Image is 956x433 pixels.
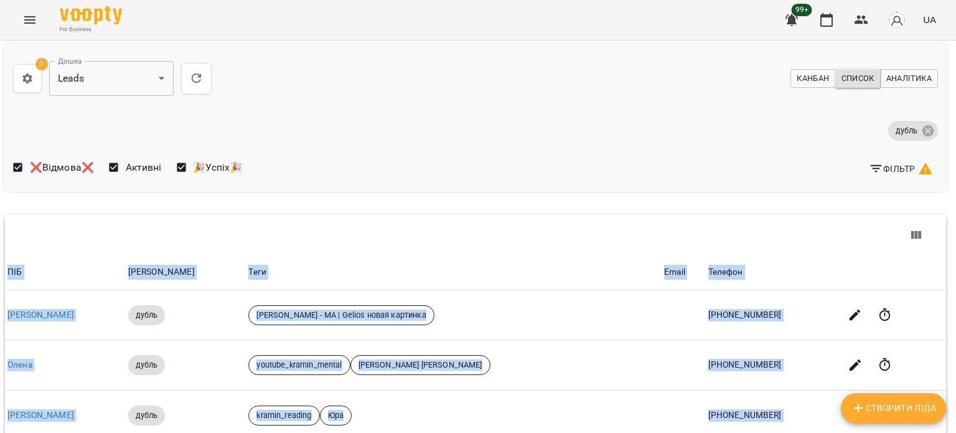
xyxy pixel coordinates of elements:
span: Аналітика [886,72,932,85]
img: avatar_s.png [888,11,906,29]
div: дубль [888,121,938,141]
img: Voopty Logo [60,6,122,24]
span: youtube_kramin_mental [249,359,349,371]
a: [PERSON_NAME] [7,410,74,420]
button: Канбан [790,69,835,88]
span: дубль [888,125,925,136]
span: дубль [128,410,166,421]
span: [PERSON_NAME] - МА | Gelios новая картинка [249,310,433,321]
div: Leads [49,61,174,96]
button: Аналітика [880,69,938,88]
span: 99+ [792,4,812,16]
td: [PHONE_NUMBER] [706,340,838,391]
span: For Business [60,26,122,34]
div: дубль [128,355,166,375]
td: [PHONE_NUMBER] [706,290,838,340]
span: UA [923,13,936,26]
span: Список [841,72,874,85]
div: дубль [128,406,166,426]
a: Олена [7,359,32,369]
span: Активні [126,160,162,175]
button: Створити Ліда [841,393,946,423]
span: 🎉Успіх🎉 [193,160,242,175]
div: ПІБ [7,265,123,280]
span: Канбан [797,72,829,85]
div: Email [664,265,703,280]
span: kramin_reading [249,410,319,421]
button: View Columns [901,221,931,250]
span: дубль [128,310,166,321]
span: ❌Відмова❌ [30,160,94,175]
span: 1 [35,58,48,70]
div: Теги [248,265,659,280]
span: Юра [321,410,351,421]
div: Телефон [708,265,836,280]
div: [PERSON_NAME] [128,265,244,280]
span: дубль [128,359,166,371]
button: Список [835,69,881,88]
div: Table Toolbar [5,215,946,255]
button: Menu [15,5,45,35]
button: UA [918,8,941,31]
a: [PERSON_NAME] [7,310,74,320]
button: Фільтр [864,158,938,180]
span: Фільтр [869,161,933,176]
div: дубль [128,305,166,325]
span: Створити Ліда [851,401,936,416]
span: [PERSON_NAME] [PERSON_NAME] [351,359,490,371]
